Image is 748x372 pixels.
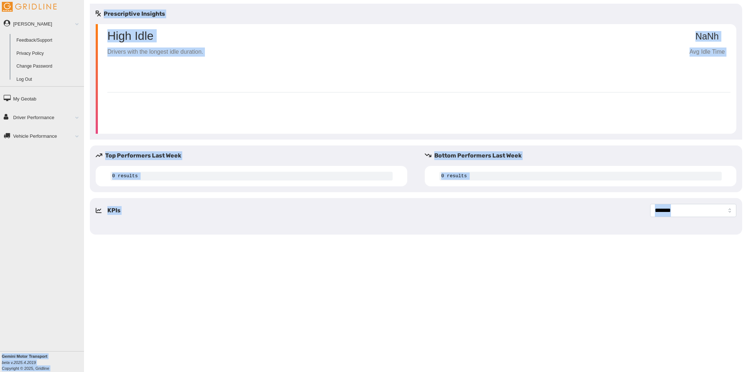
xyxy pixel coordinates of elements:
[684,48,730,57] p: Avg Idle Time
[2,360,36,365] i: beta v.2025.4.2019
[107,30,203,42] p: High Idle
[13,47,84,60] a: Privacy Policy
[110,172,393,181] code: 0 results
[425,151,742,160] h5: Bottom Performers Last Week
[13,34,84,47] a: Feedback/Support
[13,60,84,73] a: Change Password
[13,73,84,86] a: Log Out
[96,10,165,18] h5: Prescriptive Insights
[107,206,121,215] h5: KPIs
[2,2,57,12] img: Gridline
[439,172,722,181] code: 0 results
[96,151,413,160] h5: Top Performers Last Week
[684,31,730,42] p: NaNh
[107,48,203,57] p: Drivers with the longest idle duration.
[2,354,47,358] b: Gemini Motor Transport
[2,353,84,371] div: Copyright © 2025, Gridline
